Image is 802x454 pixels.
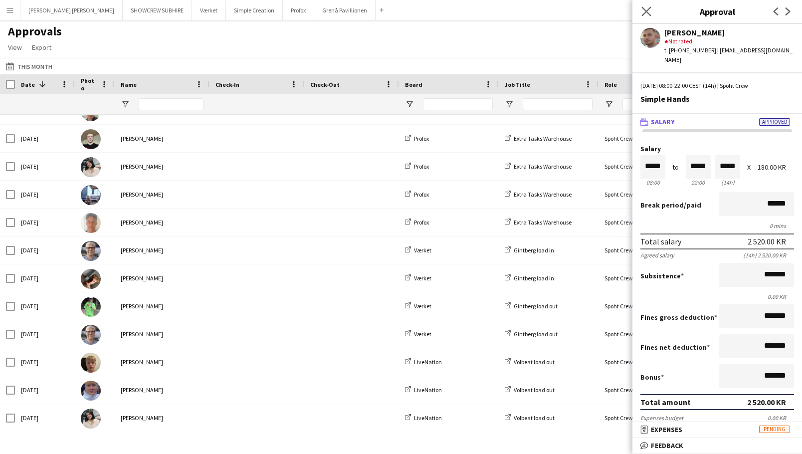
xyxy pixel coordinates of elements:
[672,164,679,171] div: to
[514,274,554,282] span: Gintberg load in
[15,236,75,264] div: [DATE]
[640,397,691,407] div: Total amount
[505,246,554,254] a: Gintberg load in
[505,302,558,310] a: Gintberg load out
[640,201,684,210] span: Break period
[505,386,555,394] a: Volbeat load out
[599,320,698,348] div: Spoht Crew
[15,376,75,404] div: [DATE]
[115,209,209,236] div: [PERSON_NAME]
[640,373,664,382] label: Bonus
[4,60,54,72] button: This Month
[405,100,414,109] button: Open Filter Menu
[15,264,75,292] div: [DATE]
[15,348,75,376] div: [DATE]
[505,191,572,198] a: Extra Tasks Warehouse
[640,94,794,103] div: Simple Hands
[758,164,794,171] div: 180.00 KR
[604,81,617,88] span: Role
[599,292,698,320] div: Spoht Crew
[505,81,530,88] span: Job Title
[121,100,130,109] button: Open Filter Menu
[514,246,554,254] span: Gintberg load in
[599,125,698,152] div: Spoht Crew
[81,269,101,289] img: Oliver Jakobsen
[28,41,55,54] a: Export
[599,181,698,208] div: Spoht Crew
[599,404,698,432] div: Spoht Crew
[115,292,209,320] div: [PERSON_NAME]
[414,135,429,142] span: Profox
[640,343,710,352] label: Fines net deduction
[115,376,209,404] div: [PERSON_NAME]
[640,145,794,153] label: Salary
[81,241,101,261] img: Kim Skov Kvist
[514,330,558,338] span: Gintberg load out
[632,5,802,18] h3: Approval
[405,414,442,422] a: LiveNation
[414,386,442,394] span: LiveNation
[514,219,572,226] span: Extra Tasks Warehouse
[664,37,794,46] div: Not rated
[414,414,442,422] span: LiveNation
[505,135,572,142] a: Extra Tasks Warehouse
[651,425,682,434] span: Expenses
[640,313,717,322] label: Fines gross deduction
[514,386,555,394] span: Volbeat load out
[414,302,431,310] span: Værket
[599,348,698,376] div: Spoht Crew
[192,0,226,20] button: Værket
[423,98,493,110] input: Board Filter Input
[505,358,555,366] a: Volbeat load out
[599,153,698,180] div: Spoht Crew
[115,181,209,208] div: [PERSON_NAME]
[81,297,101,317] img: Håkon Lerche
[640,236,681,246] div: Total salary
[115,348,209,376] div: [PERSON_NAME]
[15,125,75,152] div: [DATE]
[81,381,101,401] img: Casper Roed
[640,271,684,280] label: Subsistence
[664,46,794,64] div: t. [PHONE_NUMBER] | [EMAIL_ADDRESS][DOMAIN_NAME]
[514,191,572,198] span: Extra Tasks Warehouse
[622,98,692,110] input: Role Filter Input
[15,404,75,432] div: [DATE]
[640,81,794,90] div: [DATE] 08:00-22:00 CEST (14h) | Spoht Crew
[640,251,674,259] div: Agreed salary
[81,353,101,373] img: Jakob Buhl
[226,0,283,20] button: Simple Creation
[81,409,101,429] img: Maya Khandalavala
[414,246,431,254] span: Værket
[115,153,209,180] div: [PERSON_NAME]
[314,0,376,20] button: Grenå Pavillionen
[759,426,790,433] span: Pending
[405,191,429,198] a: Profox
[768,414,794,422] div: 0.00 KR
[115,125,209,152] div: [PERSON_NAME]
[20,0,123,20] button: [PERSON_NAME] [PERSON_NAME]
[599,209,698,236] div: Spoht Crew
[405,219,429,226] a: Profox
[32,43,51,52] span: Export
[514,302,558,310] span: Gintberg load out
[505,163,572,170] a: Extra Tasks Warehouse
[414,219,429,226] span: Profox
[651,117,675,126] span: Salary
[414,274,431,282] span: Værket
[115,236,209,264] div: [PERSON_NAME]
[748,236,786,246] div: 2 520.00 KR
[81,157,101,177] img: Maya Khandalavala
[743,251,794,259] div: (14h) 2 520.00 KR
[514,414,555,422] span: Volbeat load out
[81,77,97,92] span: Photo
[414,358,442,366] span: LiveNation
[15,292,75,320] div: [DATE]
[715,179,740,186] div: 14h
[123,0,192,20] button: SHOWCREW SUBHIRE
[21,81,35,88] span: Date
[632,114,802,129] mat-expansion-panel-header: SalaryApproved
[632,422,802,437] mat-expansion-panel-header: ExpensesPending
[115,404,209,432] div: [PERSON_NAME]
[283,0,314,20] button: Profox
[747,164,751,171] div: X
